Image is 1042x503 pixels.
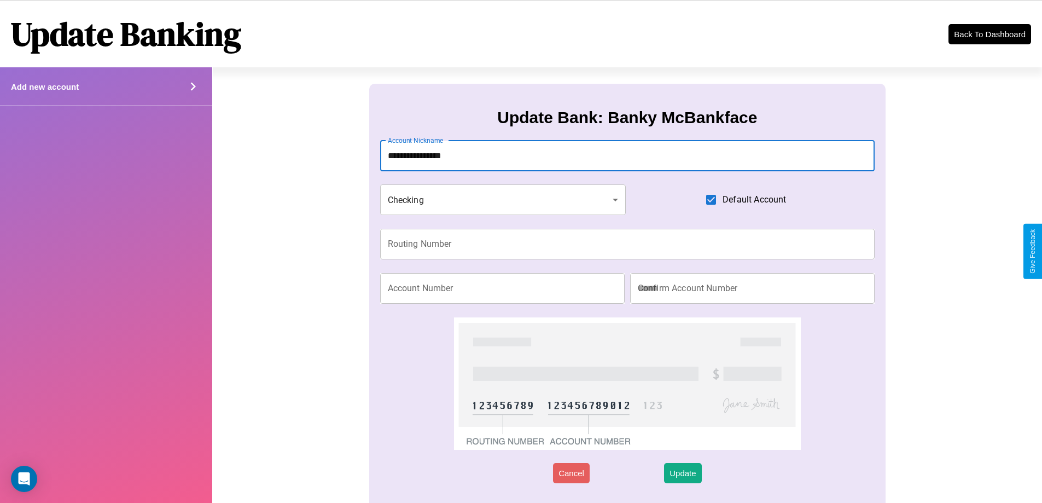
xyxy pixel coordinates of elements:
h3: Update Bank: Banky McBankface [497,108,757,127]
h1: Update Banking [11,11,241,56]
h4: Add new account [11,82,79,91]
img: check [454,317,800,450]
button: Back To Dashboard [948,24,1031,44]
label: Account Nickname [388,136,444,145]
div: Open Intercom Messenger [11,466,37,492]
span: Default Account [723,193,786,206]
button: Cancel [553,463,590,483]
div: Give Feedback [1029,229,1037,274]
div: Checking [380,184,626,215]
button: Update [664,463,701,483]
